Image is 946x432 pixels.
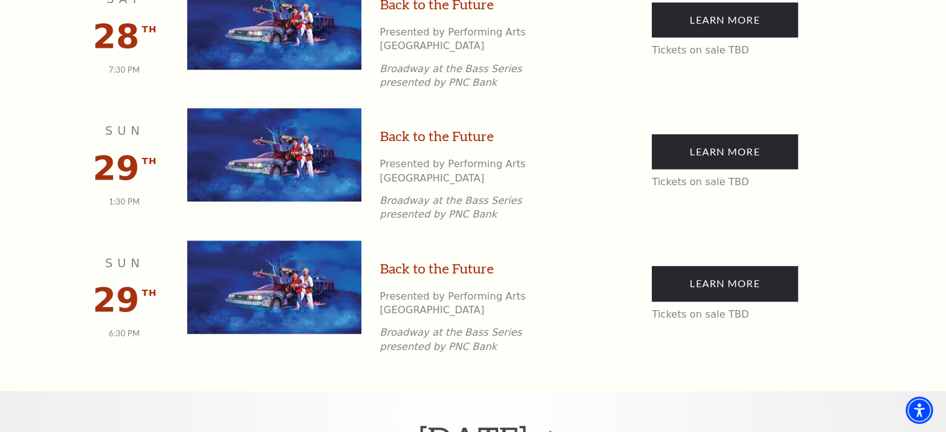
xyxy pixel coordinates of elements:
[142,285,157,301] span: th
[652,266,798,301] a: Learn More Tickets on sale TBD
[652,2,798,37] a: Learn More Tickets on sale TBD
[142,22,157,37] span: th
[380,157,573,185] p: Presented by Performing Arts [GEOGRAPHIC_DATA]
[652,175,798,189] p: Tickets on sale TBD
[380,62,573,90] p: Broadway at the Bass Series presented by PNC Bank
[109,65,141,75] span: 7:30 PM
[380,25,573,53] p: Presented by Performing Arts [GEOGRAPHIC_DATA]
[109,329,141,338] span: 6:30 PM
[380,194,573,222] p: Broadway at the Bass Series presented by PNC Bank
[93,149,139,188] span: 29
[88,254,162,272] p: Sun
[906,397,933,424] div: Accessibility Menu
[652,44,798,57] p: Tickets on sale TBD
[380,259,494,278] a: Back to the Future
[187,108,361,201] img: Back to the Future
[88,122,162,140] p: Sun
[93,280,139,319] span: 29
[93,17,139,56] span: 28
[652,308,798,321] p: Tickets on sale TBD
[380,326,573,354] p: Broadway at the Bass Series presented by PNC Bank
[380,290,573,318] p: Presented by Performing Arts [GEOGRAPHIC_DATA]
[109,197,141,206] span: 1:30 PM
[652,134,798,169] a: Learn More Tickets on sale TBD
[187,241,361,334] img: Back to the Future
[142,154,157,169] span: th
[380,127,494,146] a: Back to the Future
